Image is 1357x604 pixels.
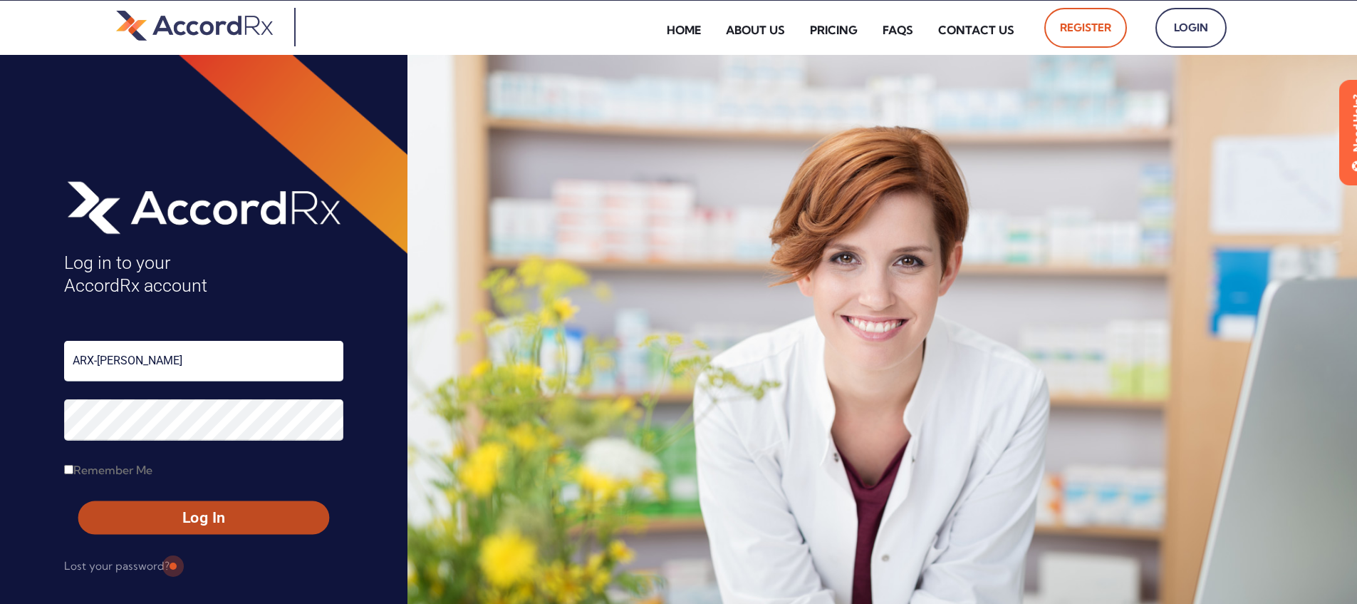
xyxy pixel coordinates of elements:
span: Register [1060,16,1111,39]
input: Username or Email Address [64,341,343,382]
a: Pricing [799,14,868,46]
img: default-logo [116,8,273,43]
span: Log In [91,508,316,528]
input: Remember Me [64,465,73,474]
a: FAQs [872,14,924,46]
a: Register [1044,8,1127,48]
a: Login [1155,8,1227,48]
span: Login [1171,16,1211,39]
a: Lost your password? [64,555,170,578]
a: About Us [715,14,796,46]
img: AccordRx_logo_header_white [64,176,343,237]
h4: Log in to your AccordRx account [64,252,343,298]
button: Log In [78,501,329,535]
a: Home [656,14,712,46]
a: Contact Us [927,14,1025,46]
label: Remember Me [64,459,152,481]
